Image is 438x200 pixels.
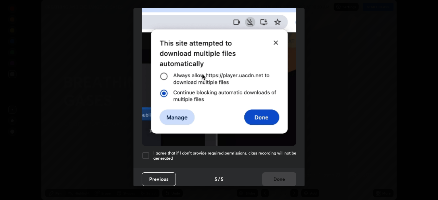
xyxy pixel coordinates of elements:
button: Previous [142,172,176,186]
h4: 5 [221,175,223,183]
h4: 5 [215,175,217,183]
h4: / [218,175,220,183]
h5: I agree that if I don't provide required permissions, class recording will not be generated [153,150,296,161]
